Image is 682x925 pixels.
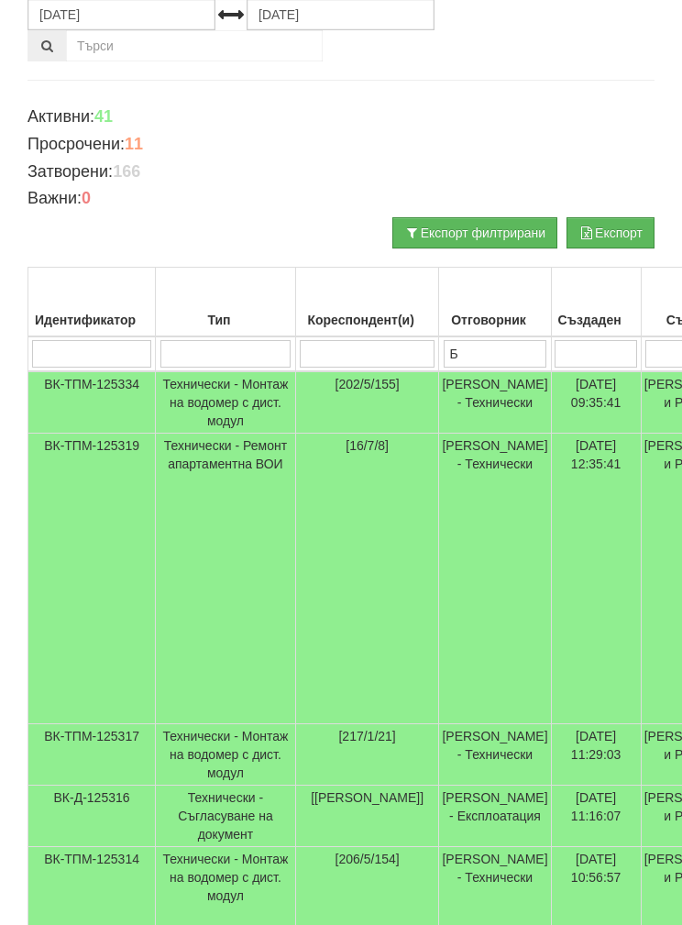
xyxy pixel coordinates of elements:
[346,438,389,453] span: [16/7/8]
[27,190,654,208] h4: Важни:
[551,434,641,724] td: [DATE] 12:35:41
[335,852,400,866] span: [206/5/154]
[125,135,143,153] b: 11
[159,307,292,333] div: Тип
[439,268,551,337] th: Отговорник: No sort applied, activate to apply an ascending sort
[31,307,152,333] div: Идентификатор
[28,434,156,724] td: ВК-ТПМ-125319
[566,217,654,248] button: Експорт
[338,729,395,743] span: [217/1/21]
[28,371,156,434] td: ВК-ТПМ-125334
[439,786,551,847] td: [PERSON_NAME] - Експлоатация
[28,786,156,847] td: ВК-Д-125316
[555,307,638,333] div: Създаден
[311,790,423,805] span: [[PERSON_NAME]]
[156,268,296,337] th: Тип: No sort applied, activate to apply an ascending sort
[66,30,323,61] input: Търсене по Идентификатор, Бл/Вх/Ап, Тип, Описание, Моб. Номер, Имейл, Файл, Коментар,
[299,307,436,333] div: Кореспондент(и)
[551,371,641,434] td: [DATE] 09:35:41
[439,724,551,786] td: [PERSON_NAME] - Технически
[27,163,654,182] h4: Затворени:
[551,786,641,847] td: [DATE] 11:16:07
[439,434,551,724] td: [PERSON_NAME] - Технически
[27,136,654,154] h4: Просрочени:
[392,217,557,248] button: Експорт филтрирани
[156,724,296,786] td: Технически - Монтаж на водомер с дист. модул
[156,371,296,434] td: Технически - Монтаж на водомер с дист. модул
[551,268,641,337] th: Създаден: No sort applied, activate to apply an ascending sort
[156,434,296,724] td: Технически - Ремонт апартаментна ВОИ
[335,377,400,391] span: [202/5/155]
[82,189,91,207] b: 0
[442,307,547,333] div: Отговорник
[439,371,551,434] td: [PERSON_NAME] - Технически
[113,162,140,181] b: 166
[295,268,439,337] th: Кореспондент(и): No sort applied, activate to apply an ascending sort
[156,786,296,847] td: Технически - Съгласуване на документ
[28,724,156,786] td: ВК-ТПМ-125317
[27,108,654,127] h4: Активни:
[28,268,156,337] th: Идентификатор: No sort applied, activate to apply an ascending sort
[94,107,113,126] b: 41
[551,724,641,786] td: [DATE] 11:29:03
